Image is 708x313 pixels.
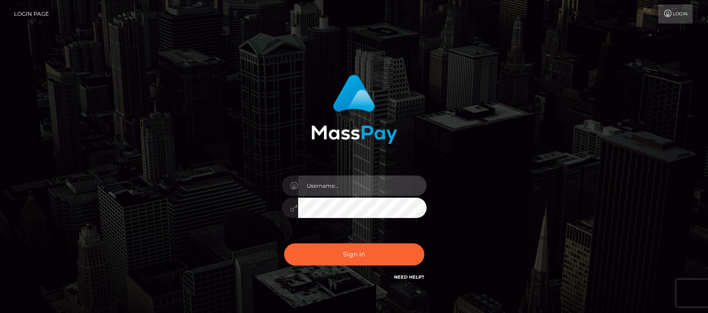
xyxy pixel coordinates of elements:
[311,75,397,144] img: MassPay Login
[14,5,49,24] a: Login Page
[658,5,693,24] a: Login
[298,175,427,196] input: Username...
[394,274,424,280] a: Need Help?
[284,243,424,266] button: Sign in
